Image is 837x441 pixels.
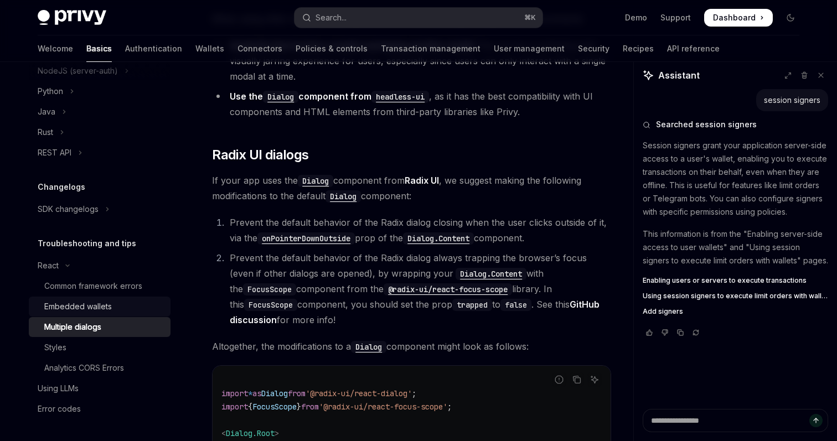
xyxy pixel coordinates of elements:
[643,292,828,300] a: Using session signers to execute limit orders with wallets
[29,81,170,101] button: Toggle Python section
[29,276,170,296] a: Common framework errors
[298,175,333,186] a: Dialog
[296,35,368,62] a: Policies & controls
[226,250,611,328] li: Prevent the default behavior of the Radix dialog always trapping the browser’s focus (even if oth...
[384,283,512,294] a: @radix-ui/react-focus-scope
[325,190,361,203] code: Dialog
[294,8,542,28] button: Open search
[38,382,79,395] div: Using LLMs
[412,388,416,398] span: ;
[29,297,170,317] a: Embedded wallets
[667,35,720,62] a: API reference
[125,35,182,62] a: Authentication
[38,402,81,416] div: Error codes
[452,299,492,311] code: trapped
[704,9,773,27] a: Dashboard
[689,327,702,338] button: Reload last chat
[86,35,112,62] a: Basics
[29,317,170,337] a: Multiple dialogs
[643,409,828,432] textarea: Ask a question...
[625,12,647,23] a: Demo
[643,276,807,285] span: Enabling users or servers to execute transactions
[44,361,124,375] div: Analytics CORS Errors
[658,69,700,82] span: Assistant
[44,320,101,334] div: Multiple dialogs
[656,119,757,130] span: Searched session signers
[44,279,142,293] div: Common framework errors
[316,11,347,24] div: Search...
[500,299,531,311] code: false
[212,89,611,120] li: , as it has the best compatibility with UI components and HTML elements from third-party librarie...
[38,85,63,98] div: Python
[524,13,536,22] span: ⌘ K
[263,91,298,103] code: Dialog
[29,338,170,357] a: Styles
[764,95,820,106] div: session signers
[29,358,170,378] a: Analytics CORS Errors
[809,414,823,427] button: Send message
[494,35,565,62] a: User management
[587,372,602,387] button: Ask AI
[38,126,53,139] div: Rust
[306,388,412,398] span: '@radix-ui/react-dialog'
[261,388,288,398] span: Dialog
[405,175,439,186] a: Radix UI
[674,327,687,338] button: Copy chat response
[453,268,526,279] a: Dialog.Content
[643,307,683,316] span: Add signers
[38,35,73,62] a: Welcome
[403,232,474,245] code: Dialog.Content
[29,399,170,419] a: Error codes
[623,35,654,62] a: Recipes
[38,259,59,272] div: React
[38,180,85,194] h5: Changelogs
[29,256,170,276] button: Toggle React section
[230,91,429,102] strong: Use the component from
[29,102,170,122] button: Toggle Java section
[29,143,170,163] button: Toggle REST API section
[38,237,136,250] h5: Troubleshooting and tips
[38,10,106,25] img: dark logo
[643,227,828,267] p: This information is from the "Enabling server-side access to user wallets" and "Using session sig...
[38,105,55,118] div: Java
[257,232,355,243] a: onPointerDownOutside
[403,232,474,243] a: Dialog.Content
[212,339,611,354] span: Altogether, the modifications to a component might look as follows:
[713,12,756,23] span: Dashboard
[643,307,828,316] a: Add signers
[237,35,282,62] a: Connectors
[371,91,429,103] code: headless-ui
[29,378,170,398] a: Using LLMs
[381,35,480,62] a: Transaction management
[298,175,333,187] code: Dialog
[643,327,656,338] button: Vote that response was good
[44,300,112,313] div: Embedded wallets
[782,9,799,27] button: Toggle dark mode
[456,268,526,280] code: Dialog.Content
[38,203,99,216] div: SDK changelogs
[29,122,170,142] button: Toggle Rust section
[570,372,584,387] button: Copy the contents from the code block
[405,175,439,186] strong: Radix UI
[29,199,170,219] button: Toggle SDK changelogs section
[351,341,386,353] code: Dialog
[38,146,71,159] div: REST API
[244,299,297,311] code: FocusScope
[371,91,429,102] a: headless-ui
[578,35,609,62] a: Security
[252,388,261,398] span: as
[226,215,611,246] li: Prevent the default behavior of the Radix dialog closing when the user clicks outside of it, via ...
[243,283,296,295] code: FocusScope
[643,276,828,285] a: Enabling users or servers to execute transactions
[288,388,306,398] span: from
[643,139,828,219] p: Session signers grant your application server-side access to a user's wallet, enabling you to exe...
[195,35,224,62] a: Wallets
[351,341,386,352] a: Dialog
[643,119,828,130] button: Searched session signers
[552,372,566,387] button: Report incorrect code
[257,232,355,245] code: onPointerDownOutside
[658,327,671,338] button: Vote that response was not good
[263,91,298,102] a: Dialog
[44,341,66,354] div: Styles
